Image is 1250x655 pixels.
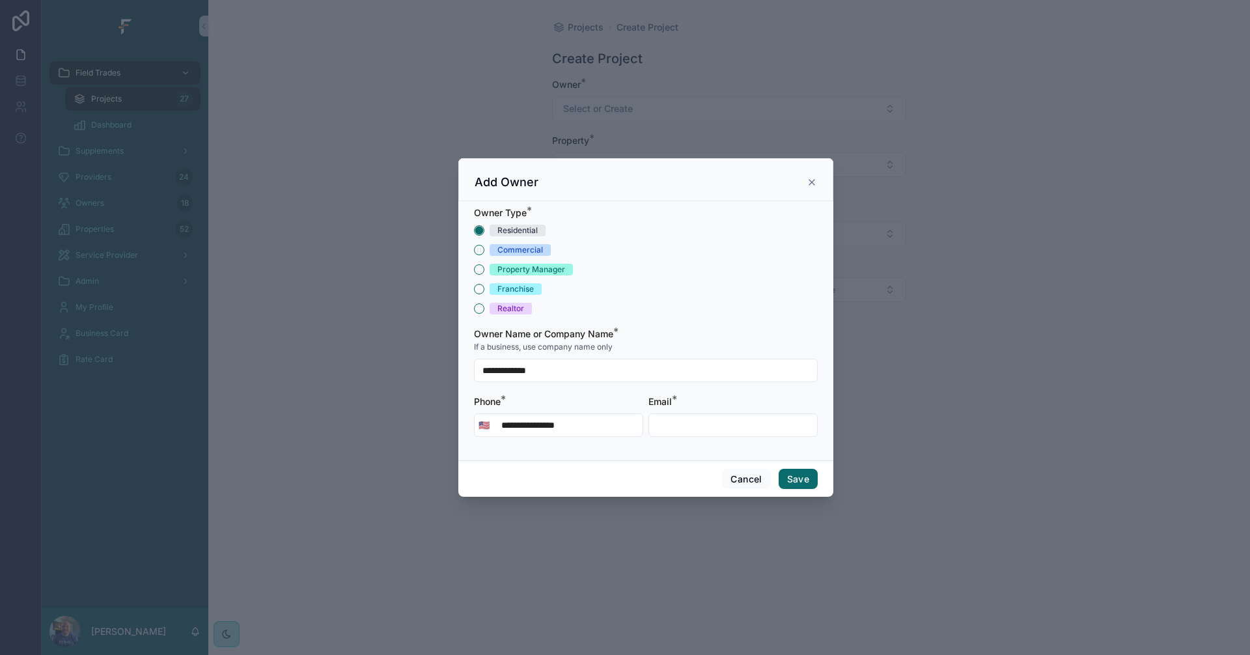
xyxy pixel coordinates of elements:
[497,303,524,314] div: Realtor
[475,413,493,437] button: Select Button
[497,244,543,256] div: Commercial
[474,396,501,407] span: Phone
[479,419,490,432] span: 🇺🇸
[475,174,538,190] h3: Add Owner
[474,328,613,339] span: Owner Name or Company Name
[474,207,527,218] span: Owner Type
[497,225,538,236] div: Residential
[497,283,534,295] div: Franchise
[497,264,565,275] div: Property Manager
[648,396,672,407] span: Email
[779,469,818,490] button: Save
[722,469,770,490] button: Cancel
[474,342,613,352] span: If a business, use company name only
